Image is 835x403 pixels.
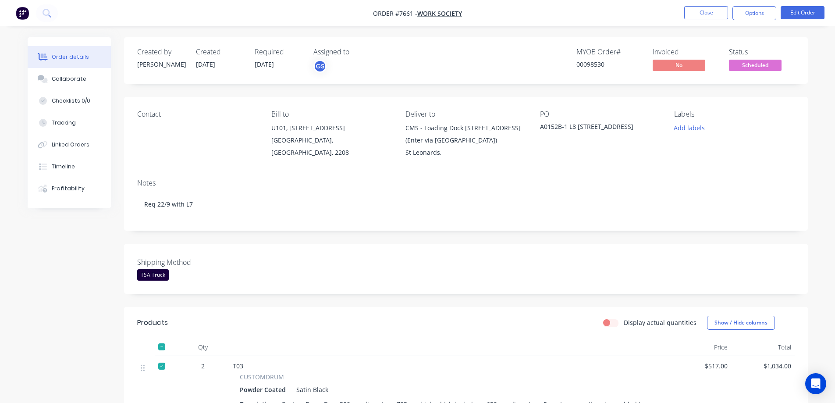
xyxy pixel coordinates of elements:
[405,146,526,159] div: St Leonards,
[52,97,90,105] div: Checklists 0/0
[732,6,776,20] button: Options
[669,122,710,134] button: Add labels
[52,141,89,149] div: Linked Orders
[28,46,111,68] button: Order details
[313,60,327,73] button: GS
[674,110,794,118] div: Labels
[137,191,795,218] div: Req 22/9 with L7
[233,362,243,370] span: T03
[177,339,229,356] div: Qty
[540,110,660,118] div: PO
[137,179,795,187] div: Notes
[781,6,824,19] button: Edit Order
[137,317,168,328] div: Products
[28,178,111,200] button: Profitability
[271,110,391,118] div: Bill to
[684,6,728,19] button: Close
[16,7,29,20] img: Factory
[313,48,401,56] div: Assigned to
[271,122,391,159] div: U101, [STREET_ADDRESS][GEOGRAPHIC_DATA], [GEOGRAPHIC_DATA], 2208
[624,318,696,327] label: Display actual quantities
[540,122,650,134] div: A0152B-1 L8 [STREET_ADDRESS]
[405,122,526,146] div: CMS - Loading Dock [STREET_ADDRESS] (Enter via [GEOGRAPHIC_DATA])
[137,110,257,118] div: Contact
[137,257,247,267] label: Shipping Method
[271,134,391,159] div: [GEOGRAPHIC_DATA], [GEOGRAPHIC_DATA], 2208
[240,383,289,396] div: Powder Coated
[52,119,76,127] div: Tracking
[707,316,775,330] button: Show / Hide columns
[28,156,111,178] button: Timeline
[417,9,462,18] a: Work Society
[668,339,731,356] div: Price
[240,372,284,382] span: CUSTOMDRUM
[52,53,89,61] div: Order details
[805,373,826,394] div: Open Intercom Messenger
[729,48,795,56] div: Status
[653,48,718,56] div: Invoiced
[729,60,782,71] span: Scheduled
[255,60,274,68] span: [DATE]
[735,361,791,371] span: $1,034.00
[196,48,244,56] div: Created
[576,48,642,56] div: MYOB Order #
[373,9,417,18] span: Order #7661 -
[52,75,86,83] div: Collaborate
[28,68,111,90] button: Collaborate
[731,339,795,356] div: Total
[405,110,526,118] div: Deliver to
[653,60,705,71] span: No
[196,60,215,68] span: [DATE]
[201,361,205,371] span: 2
[271,122,391,134] div: U101, [STREET_ADDRESS]
[137,60,185,69] div: [PERSON_NAME]
[28,90,111,112] button: Checklists 0/0
[255,48,303,56] div: Required
[28,112,111,134] button: Tracking
[671,361,728,371] span: $517.00
[52,163,75,171] div: Timeline
[293,383,328,396] div: Satin Black
[137,48,185,56] div: Created by
[52,185,85,193] div: Profitability
[729,60,782,73] button: Scheduled
[137,269,169,281] div: TSA Truck
[28,134,111,156] button: Linked Orders
[405,122,526,159] div: CMS - Loading Dock [STREET_ADDRESS] (Enter via [GEOGRAPHIC_DATA])St Leonards,
[576,60,642,69] div: 00098530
